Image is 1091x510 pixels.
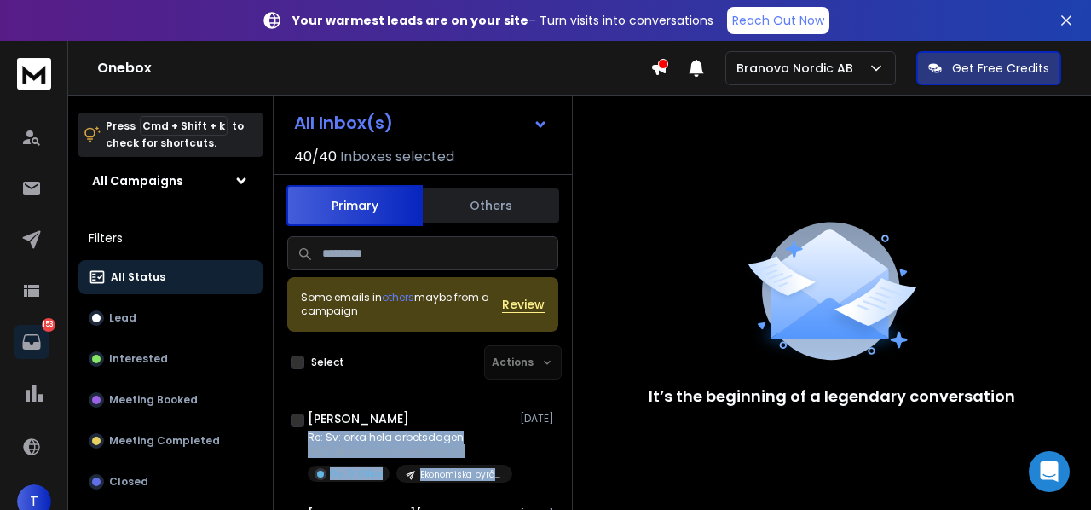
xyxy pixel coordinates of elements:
[280,106,562,140] button: All Inbox(s)
[420,468,502,481] p: Ekonomiska byråer 001 | [GEOGRAPHIC_DATA]
[311,356,344,369] label: Select
[520,412,558,426] p: [DATE]
[308,410,409,427] h1: [PERSON_NAME]
[308,444,512,458] p: Hej Fullbelamrad med jobb så
[502,296,545,313] button: Review
[292,12,528,29] strong: Your warmest leads are on your site
[109,393,198,407] p: Meeting Booked
[1029,451,1070,492] div: Open Intercom Messenger
[106,118,244,152] p: Press to check for shortcuts.
[140,116,228,136] span: Cmd + Shift + k
[286,185,423,226] button: Primary
[294,147,337,167] span: 40 / 40
[111,270,165,284] p: All Status
[732,12,824,29] p: Reach Out Now
[78,164,263,198] button: All Campaigns
[736,60,860,77] p: Branova Nordic AB
[17,58,51,90] img: logo
[97,58,650,78] h1: Onebox
[292,12,713,29] p: – Turn visits into conversations
[109,311,136,325] p: Lead
[916,51,1061,85] button: Get Free Credits
[14,325,49,359] a: 153
[382,290,414,304] span: others
[78,424,263,458] button: Meeting Completed
[78,342,263,376] button: Interested
[78,226,263,250] h3: Filters
[649,385,1015,409] p: It’s the beginning of a legendary conversation
[308,431,512,444] p: Re: Sv: orka hela arbetsdagen
[952,60,1049,77] p: Get Free Credits
[78,301,263,335] button: Lead
[727,7,829,34] a: Reach Out Now
[109,434,220,448] p: Meeting Completed
[423,187,559,224] button: Others
[330,467,383,480] p: Out Of Office
[78,260,263,294] button: All Status
[109,475,148,489] p: Closed
[78,383,263,417] button: Meeting Booked
[340,147,454,167] h3: Inboxes selected
[301,291,502,318] div: Some emails in maybe from a campaign
[294,114,393,131] h1: All Inbox(s)
[78,465,263,499] button: Closed
[92,172,183,189] h1: All Campaigns
[109,352,168,366] p: Interested
[42,318,55,332] p: 153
